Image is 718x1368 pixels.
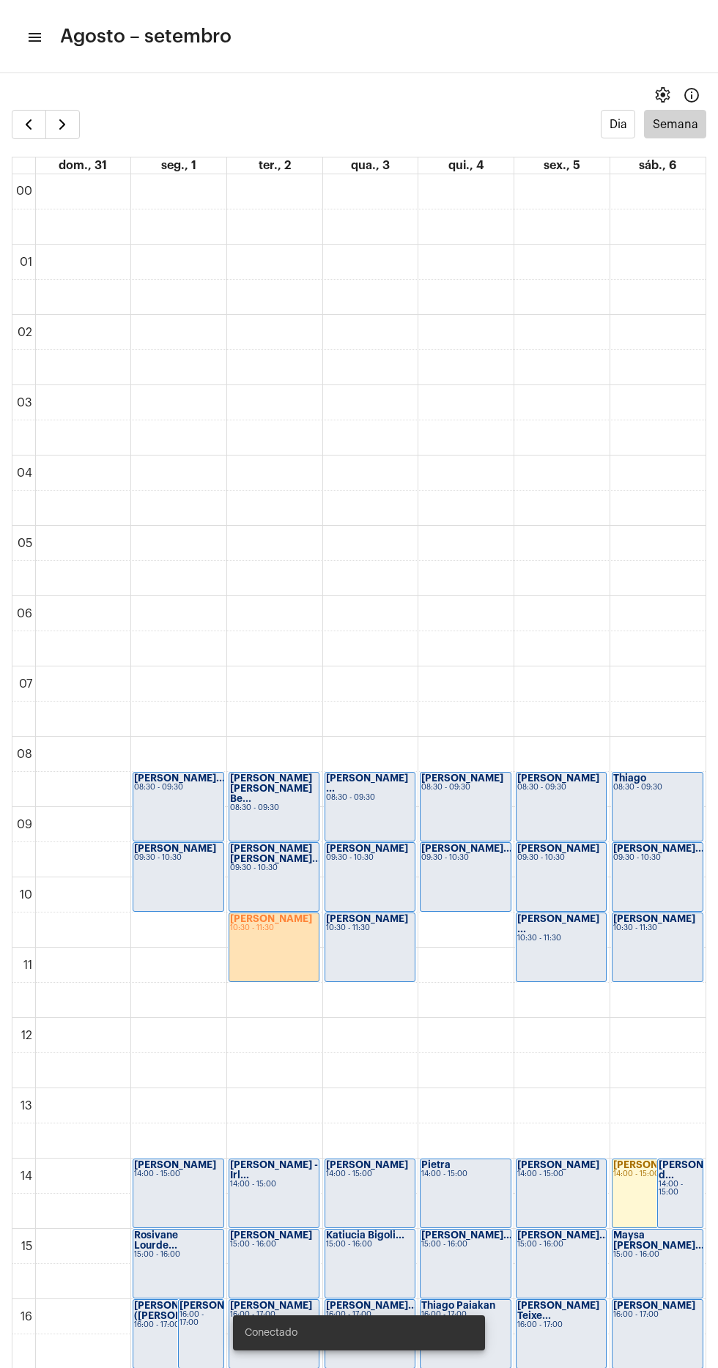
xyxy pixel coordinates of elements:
div: 07 [16,677,35,691]
div: 08 [14,748,35,761]
div: 12 [18,1029,35,1042]
div: 10:30 - 11:30 [326,924,414,932]
div: 16 [18,1310,35,1323]
div: 16:00 - 17:00 [134,1321,222,1329]
strong: [PERSON_NAME] [613,1301,695,1310]
div: 02 [15,326,35,339]
strong: [PERSON_NAME] [517,773,599,783]
span: Agosto – setembro [60,25,232,48]
div: 08:30 - 09:30 [134,784,222,792]
div: 14:00 - 15:00 [230,1181,318,1189]
div: 16:00 - 17:00 [179,1311,222,1327]
div: 08:30 - 09:30 [230,804,318,812]
strong: [PERSON_NAME]... [421,1230,512,1240]
a: 2 de setembro de 2025 [256,157,294,174]
div: 15:00 - 16:00 [230,1241,318,1249]
strong: [PERSON_NAME] Teixe... [517,1301,599,1320]
button: Dia [601,110,635,138]
div: 15:00 - 16:00 [134,1251,222,1259]
div: 09:30 - 10:30 [134,854,222,862]
div: 08:30 - 09:30 [326,794,414,802]
div: 15:00 - 16:00 [421,1241,509,1249]
strong: [PERSON_NAME] [517,1160,599,1170]
div: 14:00 - 15:00 [613,1170,702,1178]
div: 10:30 - 11:30 [613,924,702,932]
div: 15:00 - 16:00 [613,1251,702,1259]
div: 06 [14,607,35,620]
span: Conectado [245,1326,297,1340]
strong: [PERSON_NAME] [230,1230,312,1240]
div: 08:30 - 09:30 [421,784,509,792]
strong: [PERSON_NAME]... [134,773,225,783]
div: 09:30 - 10:30 [613,854,702,862]
div: 11 [21,959,35,972]
div: 09:30 - 10:30 [517,854,605,862]
div: 09:30 - 10:30 [230,864,318,872]
strong: Pietra [421,1160,451,1170]
a: 5 de setembro de 2025 [541,157,583,174]
div: 10:30 - 11:30 [230,924,318,932]
mat-icon: sidenav icon [26,29,41,46]
strong: [PERSON_NAME] [326,844,408,853]
strong: [PERSON_NAME] [326,914,408,923]
mat-icon: Info [683,86,700,104]
a: 3 de setembro de 2025 [348,157,393,174]
div: 08:30 - 09:30 [517,784,605,792]
strong: [PERSON_NAME] [421,773,503,783]
div: 14:00 - 15:00 [659,1181,702,1197]
div: 15:00 - 16:00 [326,1241,414,1249]
div: 14:00 - 15:00 [134,1170,222,1178]
a: 31 de agosto de 2025 [56,157,110,174]
button: Info [677,81,706,110]
a: 1 de setembro de 2025 [158,157,199,174]
strong: [PERSON_NAME] [517,844,599,853]
strong: [PERSON_NAME] - Irl... [230,1160,318,1180]
div: 15:00 - 16:00 [517,1241,605,1249]
div: 08:30 - 09:30 [613,784,702,792]
strong: [PERSON_NAME] [326,1160,408,1170]
a: 4 de setembro de 2025 [445,157,486,174]
strong: [PERSON_NAME] [613,1160,695,1170]
div: 09:30 - 10:30 [326,854,414,862]
div: 10 [17,888,35,902]
div: 13 [18,1099,35,1112]
div: 00 [13,185,35,198]
div: 03 [14,396,35,409]
span: settings [654,86,671,104]
strong: Rosivane Lourde... [134,1230,178,1250]
div: 09:30 - 10:30 [421,854,509,862]
div: 14 [18,1170,35,1183]
div: 09 [14,818,35,831]
button: Semana [644,110,706,138]
div: 05 [15,537,35,550]
strong: Thiago [613,773,646,783]
strong: [PERSON_NAME] [230,914,312,923]
strong: [PERSON_NAME]... [517,1230,608,1240]
div: 04 [14,466,35,480]
strong: [PERSON_NAME]... [179,1301,270,1310]
strong: [PERSON_NAME]... [613,844,704,853]
div: 14:00 - 15:00 [326,1170,414,1178]
strong: Katiucia Bigoli... [326,1230,404,1240]
strong: [PERSON_NAME] [PERSON_NAME] Be... [230,773,312,803]
strong: [PERSON_NAME] [134,844,216,853]
div: 01 [17,256,35,269]
strong: [PERSON_NAME] ... [517,914,599,934]
strong: Maysa [PERSON_NAME]... [613,1230,704,1250]
div: 16:00 - 17:00 [517,1321,605,1329]
strong: [PERSON_NAME]... [421,844,512,853]
strong: [PERSON_NAME] [134,1160,216,1170]
div: 10:30 - 11:30 [517,934,605,943]
strong: [PERSON_NAME] [PERSON_NAME]... [230,844,321,863]
div: 15 [18,1240,35,1253]
strong: [PERSON_NAME] [613,914,695,923]
a: 6 de setembro de 2025 [636,157,679,174]
strong: [PERSON_NAME] ([PERSON_NAME]... [134,1301,229,1320]
button: settings [648,81,677,110]
button: Próximo Semana [45,110,80,139]
div: 16:00 - 17:00 [613,1311,702,1319]
strong: [PERSON_NAME] ... [326,773,408,793]
div: 14:00 - 15:00 [421,1170,509,1178]
div: 14:00 - 15:00 [517,1170,605,1178]
button: Semana Anterior [12,110,46,139]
